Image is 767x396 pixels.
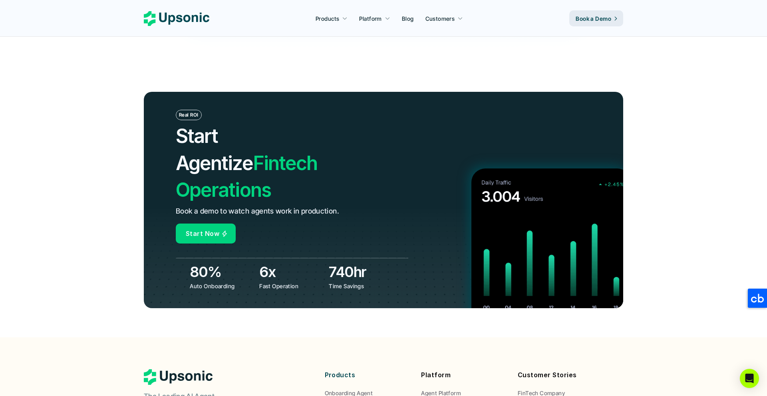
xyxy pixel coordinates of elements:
p: Real ROI [179,112,199,118]
p: Customer Stories [518,369,602,381]
p: Blog [402,14,414,23]
p: Fast Operation [259,282,323,290]
div: Open Intercom Messenger [740,369,759,388]
h3: 6x [259,262,325,282]
span: Start Agentize [176,124,253,174]
h2: Fintech Operations [176,123,362,203]
p: Customers [425,14,455,23]
a: Blog [397,11,419,26]
p: Products [316,14,339,23]
h3: 80% [190,262,255,282]
a: Book a Demo [569,10,623,26]
p: Start Now [186,228,219,240]
p: Time Savings [329,282,392,290]
p: Platform [359,14,382,23]
h3: 740hr [329,262,394,282]
p: Book a Demo [576,14,611,23]
p: Book a demo to watch agents work in production. [176,206,339,217]
p: Auto Onboarding [190,282,253,290]
p: Products [325,369,409,381]
a: Products [311,11,352,26]
p: Platform [421,369,506,381]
